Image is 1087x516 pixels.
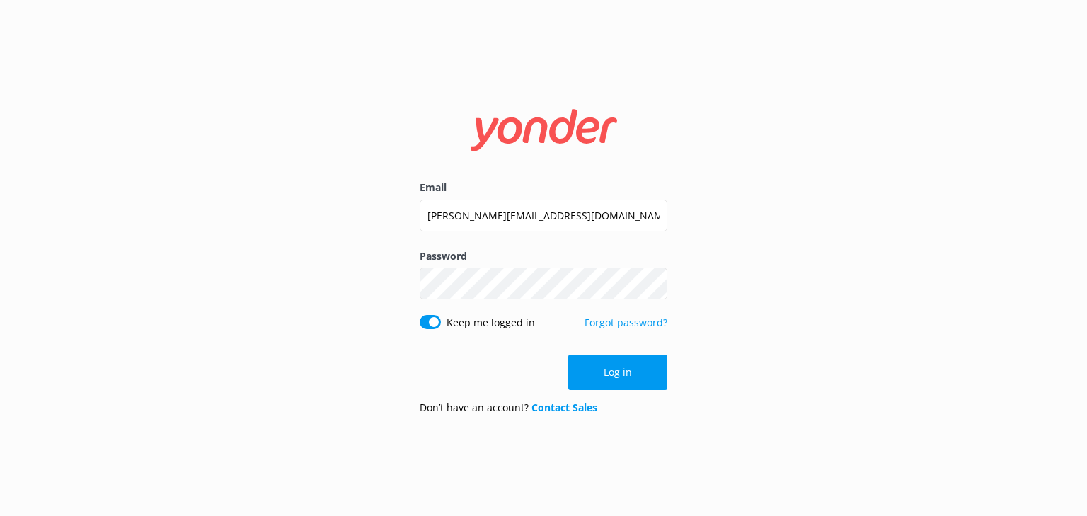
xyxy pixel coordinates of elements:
[420,248,667,264] label: Password
[585,316,667,329] a: Forgot password?
[420,180,667,195] label: Email
[639,270,667,298] button: Show password
[531,401,597,414] a: Contact Sales
[420,200,667,231] input: user@emailaddress.com
[420,400,597,415] p: Don’t have an account?
[447,315,535,331] label: Keep me logged in
[568,355,667,390] button: Log in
